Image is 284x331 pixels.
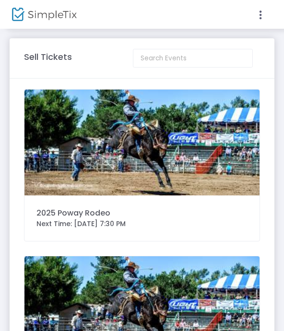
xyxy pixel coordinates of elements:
[133,49,253,68] input: Search Events
[24,50,72,63] m-panel-title: Sell Tickets
[36,207,248,219] div: 2025 Poway Rodeo
[24,90,260,195] img: 638746218564474025638442138705706007638155333198292078637795200909581352636739510783219419poway-r...
[36,219,248,229] div: Next Time: [DATE] 7:30 PM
